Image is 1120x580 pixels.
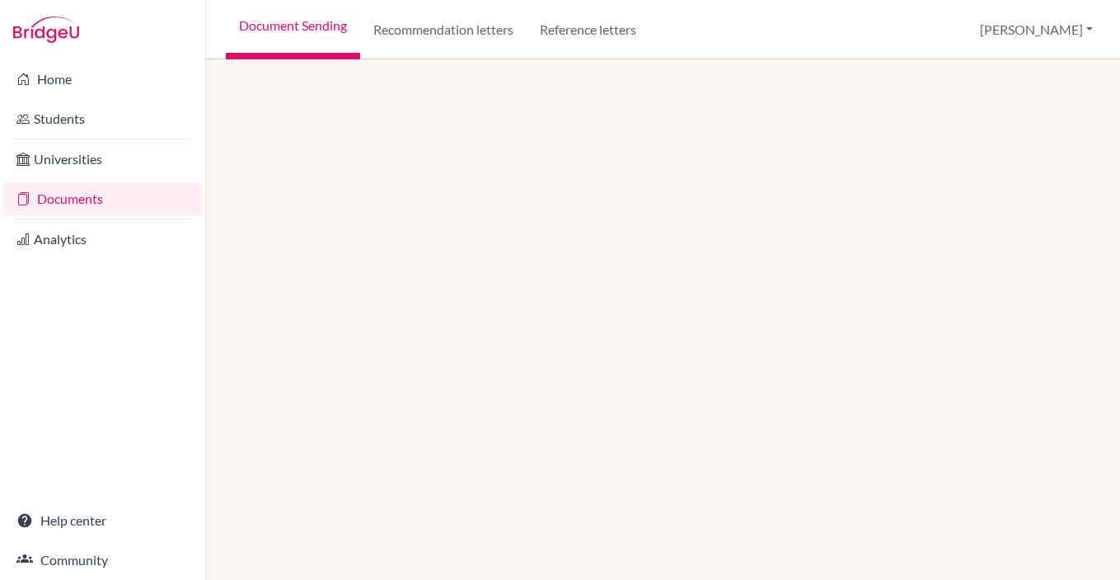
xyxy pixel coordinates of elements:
a: Universities [3,143,202,176]
a: Home [3,63,202,96]
a: Documents [3,182,202,215]
img: Bridge-U [13,17,79,43]
button: [PERSON_NAME] [972,14,1100,45]
a: Students [3,102,202,135]
a: Help center [3,504,202,537]
a: Community [3,544,202,577]
a: Analytics [3,223,202,256]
